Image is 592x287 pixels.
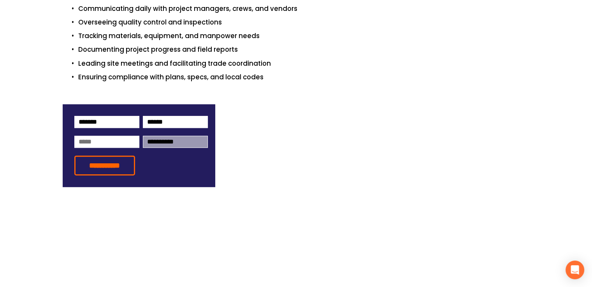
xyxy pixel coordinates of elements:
p: Documenting project progress and field reports [78,44,530,55]
p: Overseeing quality control and inspections [78,17,530,28]
div: Open Intercom Messenger [566,261,584,279]
p: Ensuring compliance with plans, specs, and local codes [78,72,530,82]
p: Leading site meetings and facilitating trade coordination [78,58,530,69]
p: Communicating daily with project managers, crews, and vendors [78,3,530,14]
p: Tracking materials, equipment, and manpower needs [78,31,530,41]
